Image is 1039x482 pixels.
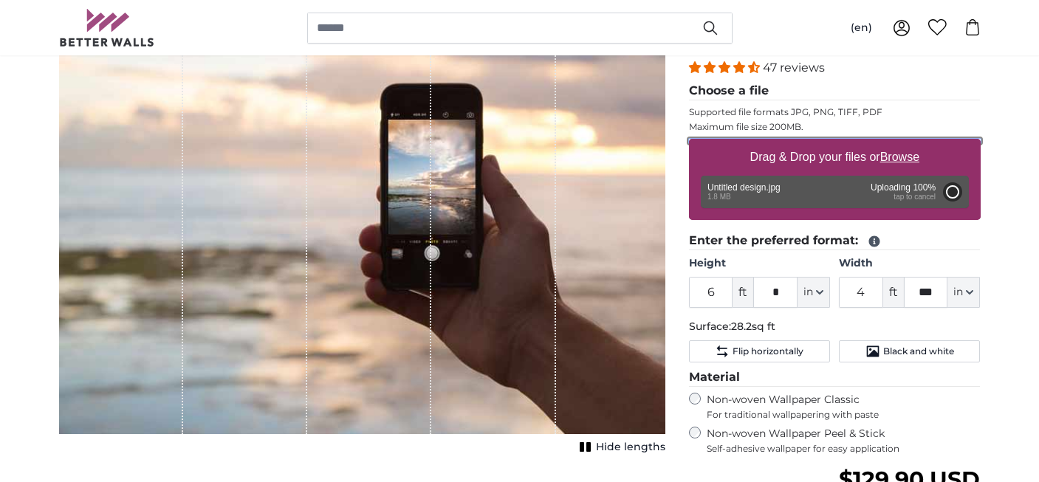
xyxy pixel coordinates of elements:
[880,151,919,163] u: Browse
[798,277,830,308] button: in
[689,256,830,271] label: Height
[59,9,155,47] img: Betterwalls
[575,437,665,458] button: Hide lengths
[839,340,980,362] button: Black and white
[689,320,981,334] p: Surface:
[953,285,963,300] span: in
[883,345,954,357] span: Black and white
[689,61,763,75] span: 4.38 stars
[733,277,753,308] span: ft
[731,320,775,333] span: 28.2sq ft
[947,277,980,308] button: in
[689,106,981,118] p: Supported file formats JPG, PNG, TIFF, PDF
[839,256,980,271] label: Width
[689,340,830,362] button: Flip horizontally
[707,393,981,421] label: Non-woven Wallpaper Classic
[733,345,803,357] span: Flip horizontally
[707,409,981,421] span: For traditional wallpapering with paste
[839,15,884,41] button: (en)
[596,440,665,455] span: Hide lengths
[689,82,981,100] legend: Choose a file
[689,232,981,250] legend: Enter the preferred format:
[744,142,925,172] label: Drag & Drop your files or
[707,427,981,455] label: Non-woven Wallpaper Peel & Stick
[803,285,813,300] span: in
[883,277,904,308] span: ft
[707,443,981,455] span: Self-adhesive wallpaper for easy application
[689,368,981,387] legend: Material
[689,121,981,133] p: Maximum file size 200MB.
[763,61,825,75] span: 47 reviews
